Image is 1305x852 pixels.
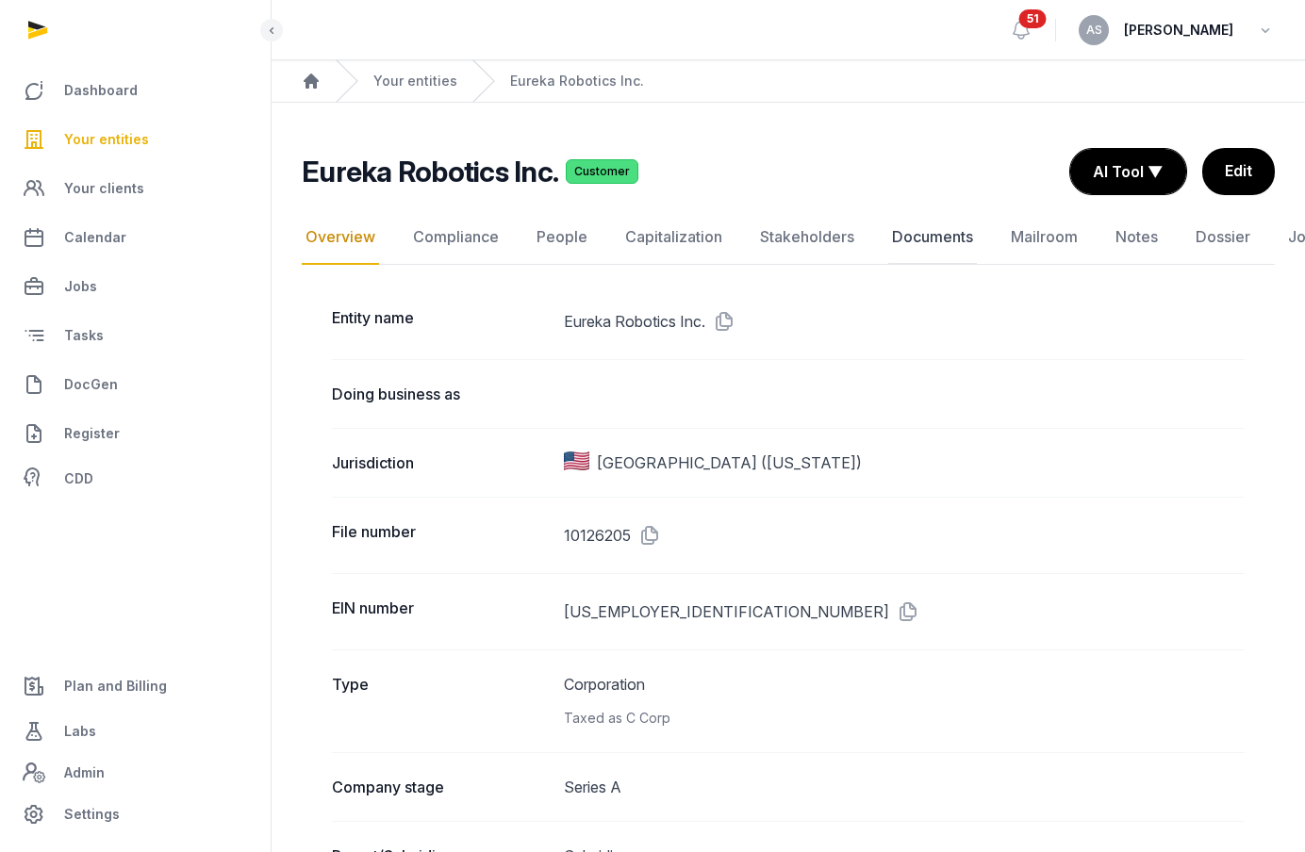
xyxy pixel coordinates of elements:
a: Tasks [15,313,256,358]
span: Your clients [64,177,144,200]
span: Your entities [64,128,149,151]
dd: Eureka Robotics Inc. [564,306,1245,336]
a: Jobs [15,264,256,309]
a: Your entities [15,117,256,162]
a: Stakeholders [756,210,858,265]
span: Register [64,422,120,445]
a: Documents [888,210,977,265]
span: [PERSON_NAME] [1124,19,1233,41]
dt: Jurisdiction [332,451,549,474]
a: People [533,210,591,265]
dt: Type [332,673,549,729]
span: Tasks [64,324,104,347]
a: Edit [1202,148,1275,195]
a: Capitalization [621,210,726,265]
a: Notes [1112,210,1162,265]
a: Dossier [1192,210,1254,265]
dd: [US_EMPLOYER_IDENTIFICATION_NUMBER] [564,597,1245,627]
button: AS [1079,15,1109,45]
span: AS [1086,25,1102,36]
a: Settings [15,792,256,837]
a: Dashboard [15,68,256,113]
nav: Tabs [302,210,1275,265]
a: CDD [15,460,256,498]
a: DocGen [15,362,256,407]
span: CDD [64,467,93,490]
span: Calendar [64,226,126,249]
span: Plan and Billing [64,675,167,697]
span: Dashboard [64,79,138,102]
span: Customer [566,159,638,184]
a: Your entities [373,72,457,90]
a: Overview [302,210,379,265]
dd: Corporation [564,673,1245,729]
a: Eureka Robotics Inc. [510,72,644,90]
span: Settings [64,803,120,826]
a: Your clients [15,166,256,211]
span: Labs [64,720,96,743]
button: AI Tool ▼ [1070,149,1186,194]
dd: 10126205 [564,520,1245,550]
dt: EIN number [332,597,549,627]
a: Mailroom [1007,210,1082,265]
a: Admin [15,754,256,792]
span: [GEOGRAPHIC_DATA] ([US_STATE]) [597,451,862,474]
dt: Doing business as [332,383,549,405]
div: Taxed as C Corp [564,707,1245,729]
nav: Breadcrumb [272,60,1305,103]
span: 51 [1019,9,1047,28]
a: Compliance [409,210,503,265]
span: Admin [64,762,105,784]
dd: Series A [564,776,1245,798]
dt: Entity name [332,306,549,336]
span: Jobs [64,275,97,298]
dt: Company stage [332,776,549,798]
a: Register [15,411,256,456]
a: Labs [15,709,256,754]
h2: Eureka Robotics Inc. [302,155,558,188]
a: Calendar [15,215,256,260]
dt: File number [332,520,549,550]
span: DocGen [64,373,118,396]
a: Plan and Billing [15,664,256,709]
